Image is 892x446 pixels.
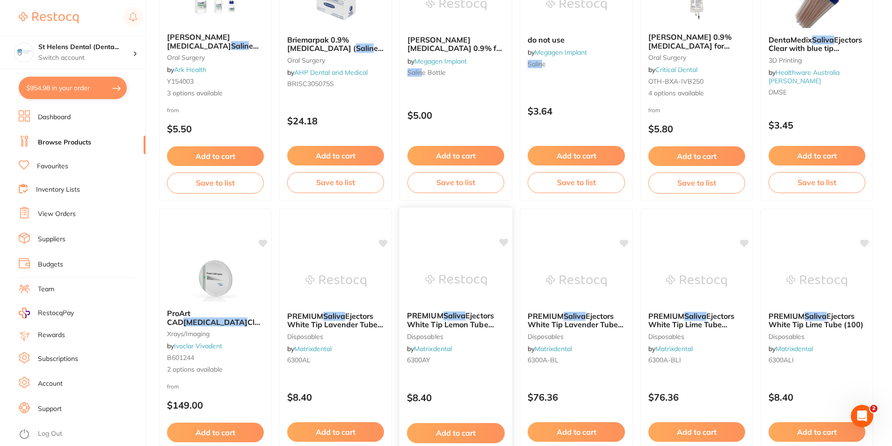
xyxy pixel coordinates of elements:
span: BRISC305075S [287,79,334,88]
b: DentaMedix Saliva Ejectors Clear with blue tip 100/Bag [769,36,865,53]
em: Salin [231,41,249,50]
span: DentaMedix [769,35,812,44]
img: St Helens Dental (DentalTown 2) [15,43,33,62]
p: $3.45 [769,120,865,130]
span: by [167,65,206,74]
b: Baxter 0.9% Sodium Chloride for Irrigation [648,33,745,50]
span: by [407,57,467,65]
button: Save to list [167,173,264,193]
span: Ejectors White Tip Lavender Tube (10x100) [528,311,624,338]
span: by [287,68,368,77]
a: Matrixdental [294,345,332,353]
small: disposables [648,333,745,340]
button: Save to list [407,172,504,193]
p: $5.00 [407,110,504,121]
button: Add to cart [528,146,624,165]
button: $954.98 in your order [19,77,127,99]
span: PREMIUM [528,311,564,321]
p: $149.00 [167,400,264,410]
a: Budgets [38,260,63,269]
b: ProArt CAD Splint Clear Disc 98.5mm [167,309,264,326]
button: Add to cart [407,423,505,443]
button: Add to cart [167,423,264,442]
button: Add to cart [287,422,384,442]
em: Saliva [684,311,706,321]
a: View Orders [38,209,76,219]
p: $5.50 [167,123,264,134]
img: RestocqPay [19,308,30,318]
p: $8.40 [769,392,865,403]
small: oral surgery [648,54,745,61]
a: RestocqPay [19,308,74,318]
img: PREMIUM Saliva Ejectors White Tip Lime Tube (10x100) [666,258,727,304]
em: Salin [356,43,374,53]
span: RestocqPay [38,309,74,318]
small: disposables [528,333,624,340]
span: by [769,68,840,85]
small: xrays/imaging [167,330,264,338]
span: PREMIUM [407,311,443,320]
button: Add to cart [287,146,384,165]
span: 6300AL [287,356,311,364]
a: Ivoclar Vivadent [174,342,222,350]
button: Log Out [19,427,143,442]
span: [PERSON_NAME] [MEDICAL_DATA] 0.9% for Irrigation 1000ml Bottle [407,35,503,62]
button: Save to list [648,173,745,193]
span: PREMIUM [287,311,323,321]
small: 3D Printing [769,57,865,64]
span: from [648,107,660,114]
span: by [407,345,452,353]
p: $8.40 [287,392,384,403]
em: Salin [528,60,542,68]
button: Save to list [287,172,384,193]
a: Favourites [37,162,68,171]
span: 3 options available [167,89,264,98]
button: Add to cart [648,422,745,442]
small: disposables [287,333,384,340]
span: PREMIUM [648,311,684,321]
span: Ejectors White Tip Lime Tube (10x100) [648,311,734,338]
img: PREMIUM Saliva Ejectors White Tip Lime Tube (100) [786,258,847,304]
em: Saliva [812,35,834,44]
a: Healthware Australia [PERSON_NAME] [769,68,840,85]
span: Ejectors White Tip Lemon Tube (100) [407,311,494,338]
a: Team [38,285,54,294]
span: 2 options available [167,365,264,374]
em: Saliva [443,311,465,320]
span: from [167,383,179,390]
a: Megagen Implant [535,48,587,57]
span: B601244 [167,353,194,362]
a: Ark Health [174,65,206,74]
a: Rewards [38,331,65,340]
span: by [648,345,693,353]
span: OTH-BXA-IVB250 [648,77,703,86]
a: Matrixdental [414,345,452,353]
a: AHP Dental and Medical [294,68,368,77]
iframe: Intercom live chat [851,405,873,427]
a: Suppliers [38,235,65,244]
span: by [528,345,572,353]
b: PREMIUM Saliva Ejectors White Tip Lime Tube (10x100) [648,312,745,329]
em: Saliva [564,311,586,321]
b: Briemarpak 0.9% Sodium Chloride (Saline) 30ml Sachets [287,36,384,53]
span: [PERSON_NAME] [MEDICAL_DATA] [167,32,231,50]
img: Restocq Logo [19,12,79,23]
span: PREMIUM [769,311,805,321]
button: Add to cart [167,146,264,166]
span: 6300AY [407,356,431,364]
button: Add to cart [648,146,745,166]
img: PREMIUM Saliva Ejectors White Tip Lavender Tube (10x100) [546,258,607,304]
span: DMSE [769,88,787,96]
span: e 0.9% Bottle [167,41,259,59]
button: Save to list [528,172,624,193]
b: PREMIUM Saliva Ejectors White Tip Lavender Tube (10x100) [528,312,624,329]
small: disposables [769,333,865,340]
p: $24.18 [287,115,384,126]
small: disposables [407,332,505,340]
a: Browse Products [38,138,91,147]
span: by [648,65,697,74]
a: Inventory Lists [36,185,80,194]
p: Switch account [38,53,133,63]
span: Ejectors Clear with blue tip 100/Bag [769,35,862,62]
span: Ejectors White Tip Lavender Tube (100) [287,311,383,338]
